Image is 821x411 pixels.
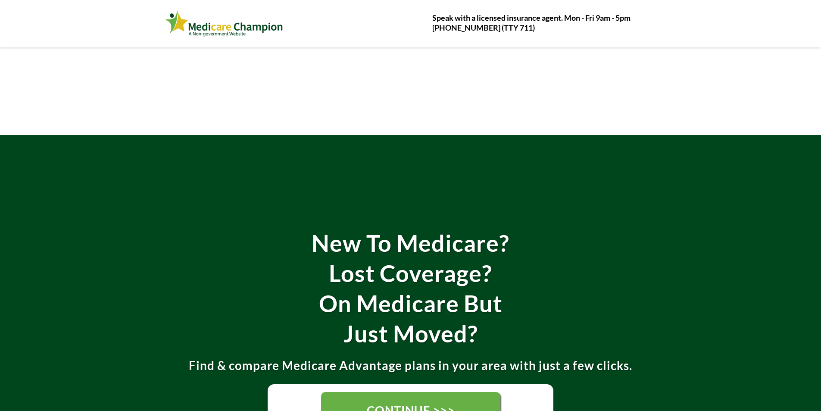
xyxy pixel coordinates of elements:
[319,289,503,317] strong: On Medicare But
[432,13,631,22] strong: Speak with a licensed insurance agent. Mon - Fri 9am - 5pm
[312,229,509,257] strong: New To Medicare?
[343,320,478,348] strong: Just Moved?
[165,9,284,38] img: Webinar
[329,259,492,287] strong: Lost Coverage?
[432,23,535,32] strong: [PHONE_NUMBER] (TTY 711)
[189,358,632,373] strong: Find & compare Medicare Advantage plans in your area with just a few clicks.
